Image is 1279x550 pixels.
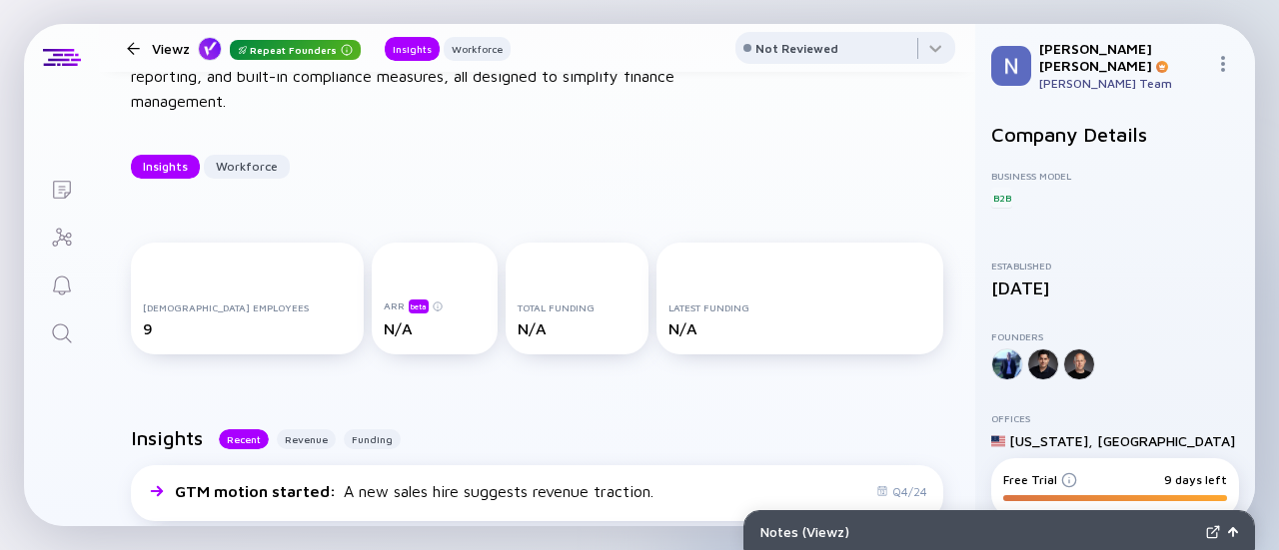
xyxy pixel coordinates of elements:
div: Viewz [152,36,361,61]
div: [PERSON_NAME] [PERSON_NAME] [1039,40,1207,74]
div: [PERSON_NAME] Team [1039,76,1207,91]
div: Offices [991,412,1239,424]
a: Reminders [24,260,99,307]
div: Q4/24 [876,484,927,499]
div: Business Model [991,170,1239,182]
div: [DATE] [991,277,1239,298]
a: Search [24,307,99,355]
h2: Insights [131,426,203,449]
div: B2B [991,188,1012,208]
div: Notes ( Viewz ) [760,523,1198,540]
div: [GEOGRAPHIC_DATA] [1097,432,1235,449]
div: N/A [384,319,486,337]
div: [DEMOGRAPHIC_DATA] Employees [143,301,352,313]
button: Insights [385,37,440,61]
div: Workforce [204,151,290,182]
div: beta [409,299,429,313]
a: Lists [24,164,99,212]
a: Investor Map [24,212,99,260]
div: Not Reviewed [755,41,838,56]
img: Noam Profile Picture [991,46,1031,86]
div: Insights [385,39,440,59]
img: Open Notes [1228,527,1238,537]
div: Workforce [444,39,511,59]
button: Revenue [277,429,336,449]
div: 9 days left [1164,472,1227,487]
div: Insights [131,151,200,182]
div: Repeat Founders [230,40,361,60]
button: Workforce [444,37,511,61]
span: GTM motion started : [175,482,340,500]
div: N/A [668,319,931,337]
div: Free Trial [1003,472,1077,487]
img: Expand Notes [1206,525,1220,539]
img: Menu [1215,56,1231,72]
button: Funding [344,429,401,449]
div: [US_STATE] , [1009,432,1093,449]
div: Total Funding [518,301,638,313]
div: Latest Funding [668,301,931,313]
div: ARR [384,298,486,313]
div: N/A [518,319,638,337]
button: Recent [219,429,269,449]
div: Established [991,260,1239,272]
div: Founders [991,330,1239,342]
img: United States Flag [991,434,1005,448]
h2: Company Details [991,123,1239,146]
button: Insights [131,155,200,179]
button: Workforce [204,155,290,179]
div: A new sales hire suggests revenue traction. [175,482,653,500]
div: 9 [143,319,352,337]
